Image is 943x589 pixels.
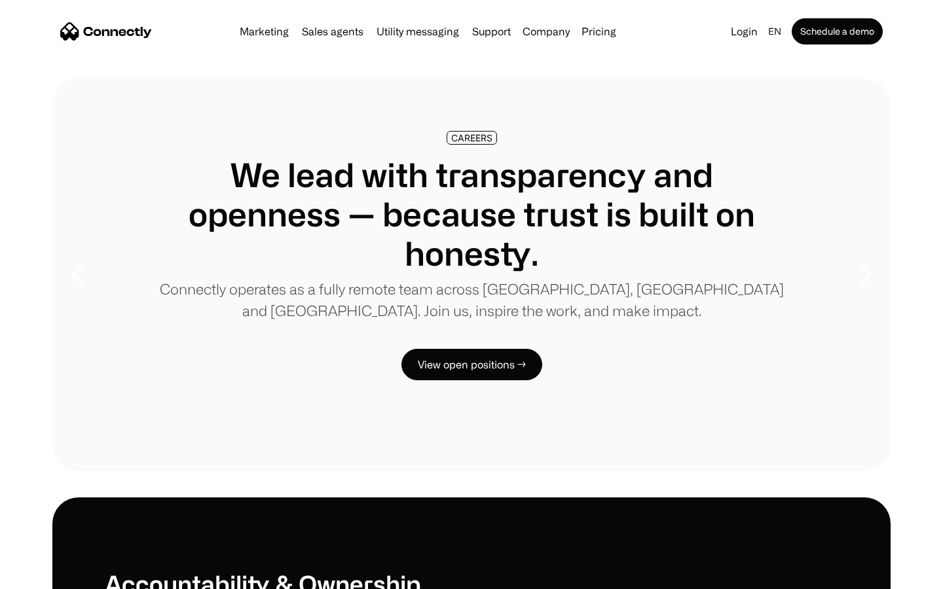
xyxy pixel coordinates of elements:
a: Schedule a demo [792,18,883,45]
a: Sales agents [297,26,369,37]
aside: Language selected: English [13,565,79,584]
p: Connectly operates as a fully remote team across [GEOGRAPHIC_DATA], [GEOGRAPHIC_DATA] and [GEOGRA... [157,278,786,321]
a: Utility messaging [371,26,464,37]
a: Pricing [576,26,621,37]
a: Support [467,26,516,37]
div: CAREERS [451,133,492,143]
a: Login [726,22,763,41]
h1: We lead with transparency and openness — because trust is built on honesty. [157,155,786,273]
div: en [768,22,781,41]
a: Marketing [234,26,294,37]
ul: Language list [26,566,79,584]
div: Company [523,22,570,41]
a: View open positions → [401,349,542,380]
